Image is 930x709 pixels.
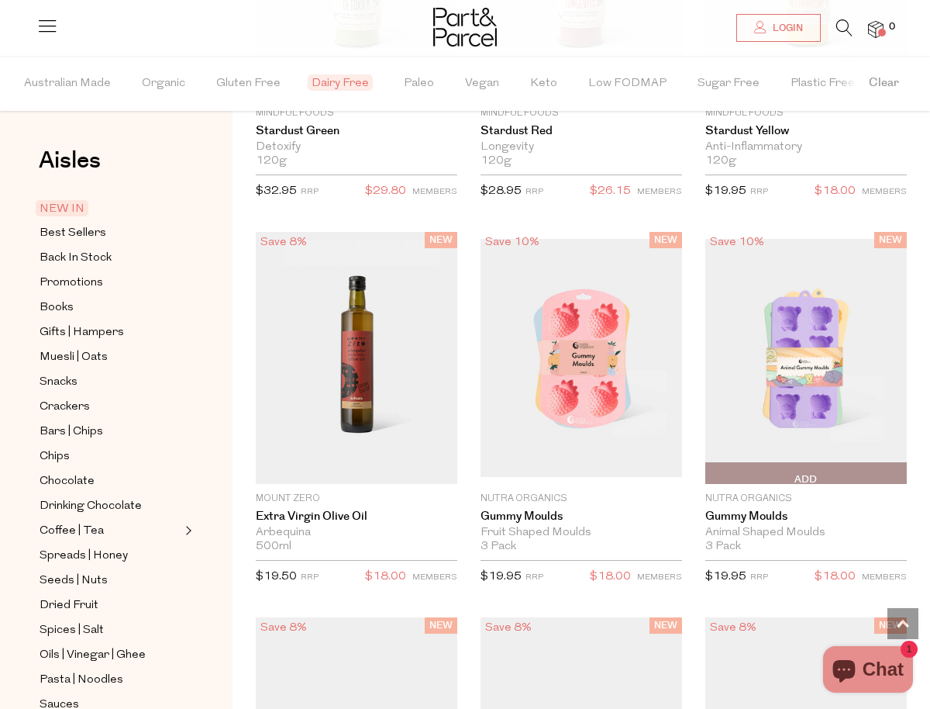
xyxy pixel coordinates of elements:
div: Detoxify [256,140,457,154]
p: Nutra Organics [480,492,682,506]
button: Expand/Collapse Coffee | Tea [181,521,192,540]
a: Gummy Moulds [705,510,907,524]
div: Animal Shaped Moulds [705,526,907,540]
span: Spreads | Honey [40,547,128,565]
span: NEW [874,232,907,248]
span: NEW [425,617,457,634]
span: Aisles [39,144,101,178]
div: Save 10% [705,232,769,253]
span: $18.00 [590,567,631,587]
p: Mindful Foods [256,106,457,120]
span: Bars | Chips [40,423,103,441]
div: Save 8% [480,617,536,638]
span: 120g [480,154,511,168]
div: Arbequina [256,526,457,540]
span: Coffee | Tea [40,522,104,541]
a: Spices | Salt [40,621,181,640]
a: Stardust Green [256,124,457,138]
span: $18.00 [815,182,856,202]
span: Vegan [465,57,499,111]
div: Save 10% [480,232,544,253]
span: Snacks [40,373,77,392]
a: Best Sellers [40,223,181,243]
span: Plastic Free [790,57,855,111]
span: Login [769,22,803,35]
div: Longevity [480,140,682,154]
p: Mindful Foods [480,106,682,120]
a: Login [736,14,821,42]
a: Dried Fruit [40,596,181,615]
span: 3 Pack [705,540,741,554]
small: MEMBERS [862,573,907,582]
a: Coffee | Tea [40,521,181,541]
span: Gluten Free [216,57,281,111]
p: Mount Zero [256,492,457,506]
span: NEW [649,617,682,634]
a: Promotions [40,273,181,292]
span: NEW [649,232,682,248]
a: Pasta | Noodles [40,670,181,690]
span: $19.50 [256,571,297,583]
span: $26.15 [590,182,631,202]
span: Low FODMAP [588,57,666,111]
span: Australian Made [24,57,111,111]
a: Spreads | Honey [40,546,181,565]
small: RRP [750,573,768,582]
span: NEW [874,617,907,634]
span: 120g [705,154,736,168]
small: RRP [301,573,319,582]
a: Aisles [39,149,101,188]
span: 500ml [256,540,291,554]
span: Promotions [40,274,103,292]
span: NEW IN [36,200,88,216]
div: Fruit Shaped Moulds [480,526,682,540]
span: $28.95 [480,185,522,197]
a: Crackers [40,397,181,417]
a: NEW IN [40,199,181,218]
a: Stardust Yellow [705,124,907,138]
span: $19.95 [480,571,522,583]
span: $32.95 [256,185,297,197]
a: Muesli | Oats [40,348,181,367]
span: Back In Stock [40,249,112,268]
a: Seeds | Nuts [40,571,181,590]
span: Dairy Free [308,74,373,91]
span: $19.95 [705,571,746,583]
button: Clear filter by Filter [838,56,930,111]
div: Save 8% [256,232,312,253]
small: RRP [525,573,543,582]
span: Pasta | Noodles [40,671,123,690]
a: Bars | Chips [40,422,181,441]
span: Keto [530,57,557,111]
span: $19.95 [705,185,746,197]
span: Books [40,299,74,317]
img: Part&Parcel [433,8,497,47]
span: Best Sellers [40,224,106,243]
a: Drinking Chocolate [40,496,181,516]
small: RRP [750,188,768,196]
span: Chocolate [40,472,95,491]
a: Gifts | Hampers [40,323,181,342]
img: Gummy Moulds [705,239,907,477]
a: Chips [40,447,181,466]
span: 120g [256,154,287,168]
a: Oils | Vinegar | Ghee [40,645,181,665]
small: MEMBERS [412,573,457,582]
small: MEMBERS [412,188,457,196]
div: Anti-Inflammatory [705,140,907,154]
small: MEMBERS [862,188,907,196]
span: Dried Fruit [40,597,98,615]
span: Organic [142,57,185,111]
a: Books [40,298,181,317]
small: MEMBERS [637,188,682,196]
span: Muesli | Oats [40,348,108,367]
a: 0 [868,21,883,37]
span: Paleo [404,57,434,111]
span: Spices | Salt [40,621,104,640]
inbox-online-store-chat: Shopify online store chat [818,646,918,697]
a: Chocolate [40,472,181,491]
span: Oils | Vinegar | Ghee [40,646,146,665]
span: 3 Pack [480,540,516,554]
span: NEW [425,232,457,248]
span: Drinking Chocolate [40,497,142,516]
